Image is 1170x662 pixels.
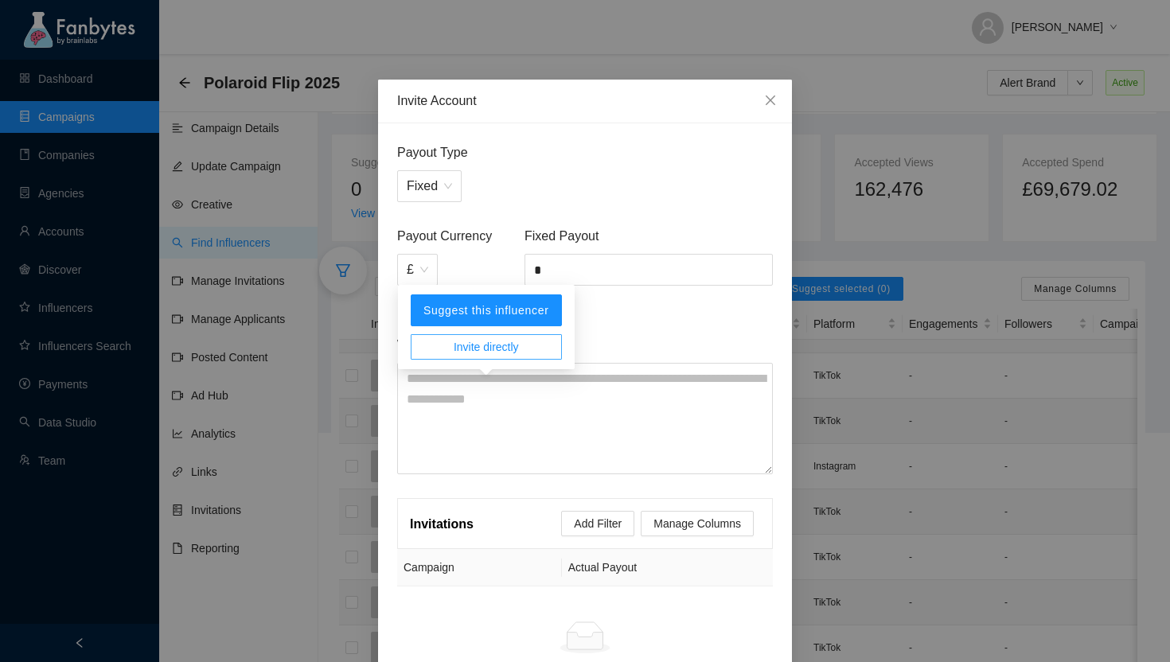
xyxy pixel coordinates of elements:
span: Payout Currency [397,226,518,246]
span: Manage Columns [653,515,741,532]
span: Suggest this influencer [423,304,549,317]
button: Close [749,80,792,123]
button: Suggest this influencer [411,294,562,326]
span: Why this Influencer? [397,335,773,355]
button: Add Filter [561,511,634,536]
article: Fixed price: £4 [397,310,773,327]
th: Campaign [397,549,562,586]
span: Add Filter [574,515,622,532]
span: Invite directly [454,338,519,356]
span: Fixed Payout [525,226,773,246]
span: Fixed [407,171,452,201]
th: Actual Payout [562,549,773,586]
div: Invite Account [397,92,773,110]
button: Manage Columns [641,511,754,536]
span: Payout Type [397,142,773,162]
article: Invitations [410,514,474,534]
span: close [764,94,777,107]
span: £ [407,255,428,285]
button: Invite directly [411,334,562,360]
